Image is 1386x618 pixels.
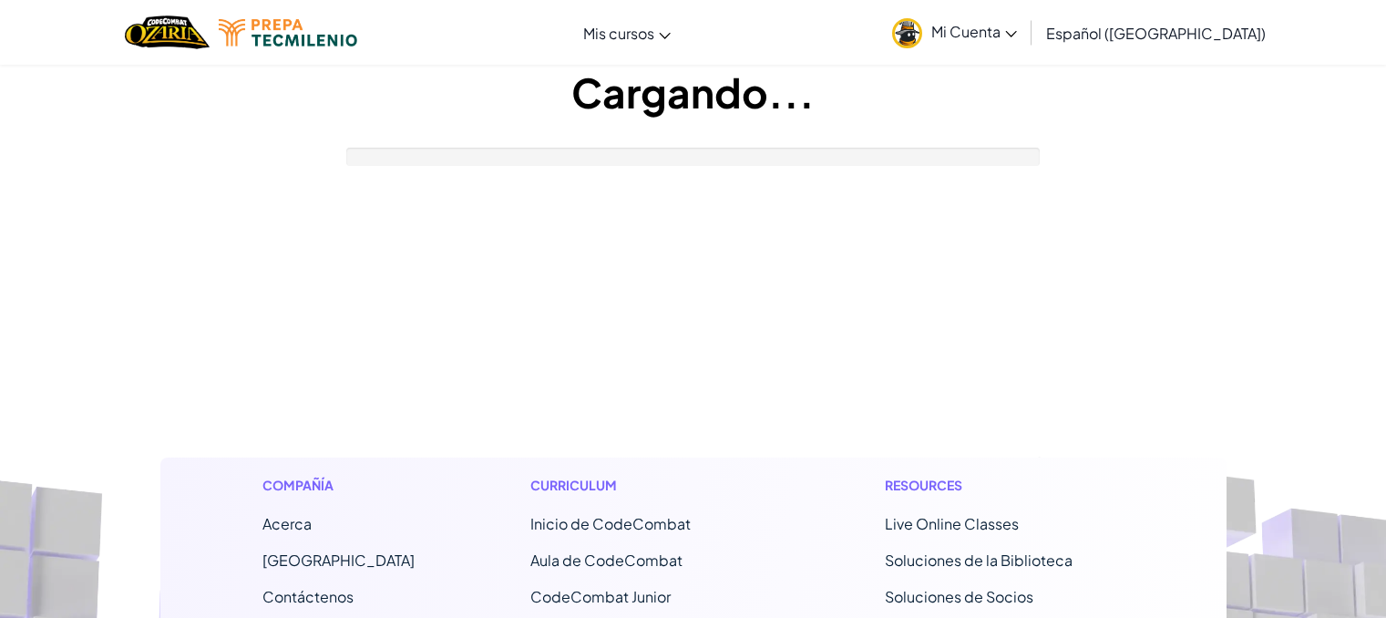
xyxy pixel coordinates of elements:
a: Soluciones de Socios [885,587,1033,606]
a: [GEOGRAPHIC_DATA] [262,551,415,570]
img: Home [125,14,210,51]
a: Mis cursos [574,8,680,57]
span: Inicio de CodeCombat [530,514,691,533]
span: Contáctenos [262,587,354,606]
a: Acerca [262,514,312,533]
a: Aula de CodeCombat [530,551,683,570]
a: CodeCombat Junior [530,587,671,606]
h1: Compañía [262,476,415,495]
a: Ozaria by CodeCombat logo [125,14,210,51]
span: Español ([GEOGRAPHIC_DATA]) [1046,24,1266,43]
img: avatar [892,18,922,48]
span: Mis cursos [583,24,654,43]
h1: Resources [885,476,1124,495]
h1: Curriculum [530,476,770,495]
a: Soluciones de la Biblioteca [885,551,1073,570]
a: Español ([GEOGRAPHIC_DATA]) [1037,8,1275,57]
a: Mi Cuenta [883,4,1026,61]
span: Mi Cuenta [931,22,1017,41]
img: Tecmilenio logo [219,19,357,46]
a: Live Online Classes [885,514,1019,533]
